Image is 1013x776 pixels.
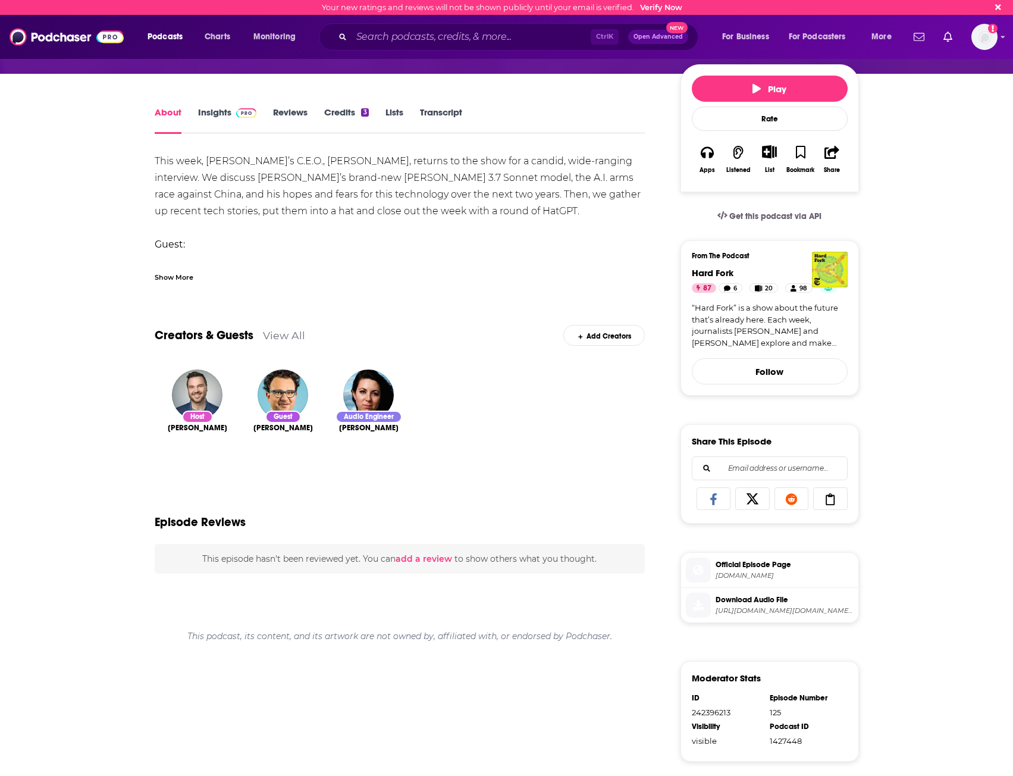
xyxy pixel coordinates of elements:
a: Creators & Guests [155,328,253,343]
a: Verify Now [640,3,682,12]
input: Email address or username... [702,457,838,480]
div: Add Creators [563,325,645,346]
span: Download Audio File [716,594,854,605]
span: Play [752,83,786,95]
img: Dario Amodei [258,370,308,420]
div: Audio Engineer [335,411,402,423]
div: Show More ButtonList [754,137,785,181]
span: [PERSON_NAME] [339,423,399,433]
a: 98 [785,283,812,293]
button: Share [816,137,847,181]
span: 6 [733,283,737,295]
a: About [155,107,181,134]
a: Download Audio File[URL][DOMAIN_NAME][DOMAIN_NAME][DOMAIN_NAME][DOMAIN_NAME][DOMAIN_NAME] [686,593,854,618]
img: Podchaser Pro [236,108,257,118]
a: Get this podcast via API [708,202,832,231]
button: open menu [714,27,784,46]
div: 3 [361,108,368,117]
a: Copy Link [813,487,848,510]
a: Reviews [273,107,308,134]
div: Apps [700,167,715,174]
div: ID [692,693,762,703]
span: https://dts.podtrac.com/redirect.mp3/chrt.fm/track/8DB4DB/pdst.fm/e/pfx.vpixl.com/6qj4J/nyt.simpl... [716,606,854,615]
svg: Email not verified [988,24,998,33]
span: Charts [205,29,230,45]
span: Get this podcast via API [729,211,821,221]
div: Share [824,167,840,174]
span: [PERSON_NAME] [253,423,313,433]
span: This episode hasn't been reviewed yet. You can to show others what you thought. [202,553,597,564]
div: Guest [265,411,301,423]
div: Search followers [692,456,848,480]
button: Open AdvancedNew [628,30,688,44]
a: 87 [692,283,716,293]
div: Host [182,411,213,423]
button: Follow [692,358,848,384]
a: Show notifications dropdown [939,27,957,47]
div: This podcast, its content, and its artwork are not owned by, affiliated with, or endorsed by Podc... [155,621,645,651]
button: add a review [396,552,452,565]
img: Alyssa Moxley [343,370,394,420]
a: “Hard Fork” is a show about the future that’s already here. Each week, journalists [PERSON_NAME] ... [692,302,848,349]
a: 20 [749,283,778,293]
h3: From The Podcast [692,252,838,260]
div: Podcast ID [770,722,840,731]
span: For Business [722,29,769,45]
h3: Share This Episode [692,436,771,447]
span: Podcasts [148,29,183,45]
span: 20 [765,283,773,295]
h3: Episode Reviews [155,515,246,530]
span: Ctrl K [591,29,619,45]
span: nytimes.com [716,571,854,580]
div: visible [692,736,762,746]
button: Play [692,76,848,102]
div: Search podcasts, credits, & more... [330,23,710,51]
a: Official Episode Page[DOMAIN_NAME] [686,558,854,583]
a: View All [263,329,305,342]
div: This week, [PERSON_NAME]’s C.E.O., [PERSON_NAME], returns to the show for a candid, wide-ranging ... [155,153,645,520]
div: 1427448 [770,736,840,746]
button: open menu [863,27,907,46]
div: 242396213 [692,708,762,717]
div: 125 [770,708,840,717]
button: open menu [245,27,311,46]
div: Visibility [692,722,762,731]
span: 87 [703,283,711,295]
div: Episode Number [770,693,840,703]
strong: Guest: [155,239,185,250]
div: Bookmark [786,167,814,174]
a: InsightsPodchaser Pro [198,107,257,134]
a: Alyssa Moxley [339,423,399,433]
button: Listened [723,137,754,181]
input: Search podcasts, credits, & more... [352,27,591,46]
button: open menu [139,27,198,46]
span: Official Episode Page [716,559,854,570]
a: Share on Reddit [774,487,809,510]
button: Apps [692,137,723,181]
div: List [765,166,774,174]
div: Your new ratings and reviews will not be shown publicly until your email is verified. [322,3,682,12]
span: More [871,29,892,45]
h3: Moderator Stats [692,672,761,684]
a: Credits3 [324,107,368,134]
img: Hard Fork [812,252,848,287]
img: Podchaser - Follow, Share and Rate Podcasts [10,26,124,48]
a: Kevin Roose [168,423,227,433]
span: For Podcasters [789,29,846,45]
div: Rate [692,107,848,131]
div: Listened [726,167,751,174]
span: [PERSON_NAME] [168,423,227,433]
a: Dario Amodei [253,423,313,433]
button: Bookmark [785,137,816,181]
span: Monitoring [253,29,296,45]
img: Kevin Roose [172,370,222,420]
a: Hard Fork [692,267,733,279]
button: open menu [781,27,863,46]
a: Lists [385,107,403,134]
img: User Profile [971,24,998,50]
